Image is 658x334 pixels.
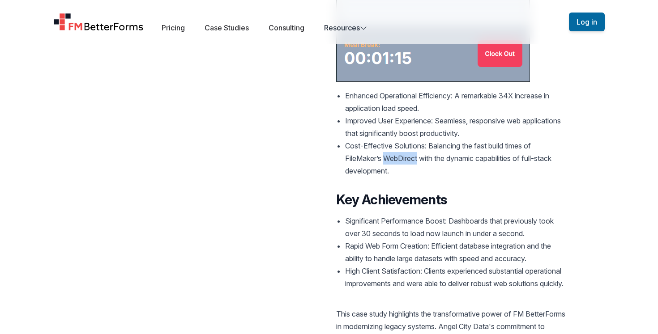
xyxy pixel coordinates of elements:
[345,140,565,177] li: Cost-Effective Solutions: Balancing the fast build times of FileMaker’s WebDirect with the dynami...
[53,13,144,31] a: Home
[336,191,565,207] h2: Key Achievements
[569,13,605,31] button: Log in
[345,89,565,114] li: Enhanced Operational Efficiency: A remarkable 34X increase in application load speed.
[205,23,249,32] a: Case Studies
[345,114,565,140] li: Improved User Experience: Seamless, responsive web applications that significantly boost producti...
[43,11,615,33] nav: Global
[345,215,565,240] li: Significant Performance Boost: Dashboards that previously took over 30 seconds to load now launch...
[324,22,367,33] button: Resources
[269,23,304,32] a: Consulting
[162,23,185,32] a: Pricing
[345,240,565,265] li: Rapid Web Form Creation: Efficient database integration and the ability to handle large datasets ...
[345,265,565,290] li: High Client Satisfaction: Clients experienced substantial operational improvements and were able ...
